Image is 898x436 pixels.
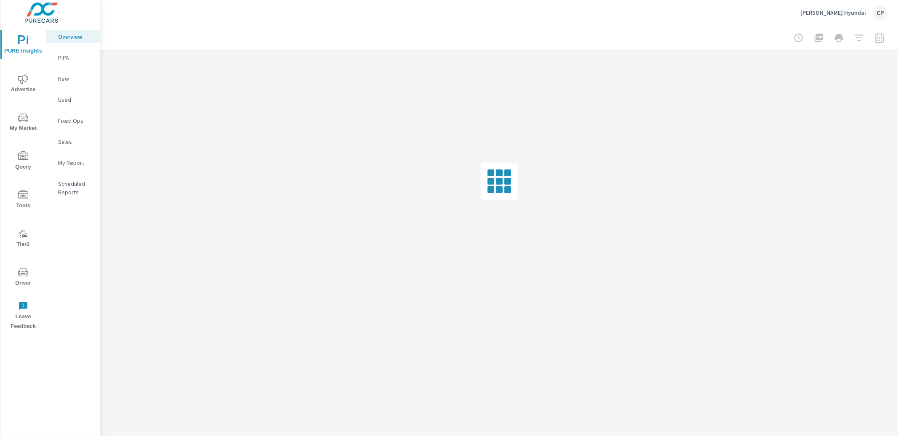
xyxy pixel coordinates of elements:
p: Fixed Ops [58,116,93,125]
span: Query [3,151,43,172]
span: My Market [3,113,43,133]
span: Advertise [3,74,43,95]
div: Scheduled Reports [46,177,100,198]
div: New [46,72,100,85]
p: New [58,74,93,83]
p: [PERSON_NAME] Hyundai [800,9,866,16]
span: PURE Insights [3,35,43,56]
span: Driver [3,267,43,288]
div: Fixed Ops [46,114,100,127]
p: Sales [58,137,93,146]
p: Overview [58,32,93,41]
span: Leave Feedback [3,301,43,331]
p: Scheduled Reports [58,180,93,196]
div: CP [873,5,888,20]
div: Sales [46,135,100,148]
div: nav menu [0,25,46,335]
span: Tier2 [3,229,43,249]
div: Used [46,93,100,106]
div: Overview [46,30,100,43]
div: My Report [46,156,100,169]
p: My Report [58,159,93,167]
p: PIPA [58,53,93,62]
span: Tools [3,190,43,211]
div: PIPA [46,51,100,64]
p: Used [58,95,93,104]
